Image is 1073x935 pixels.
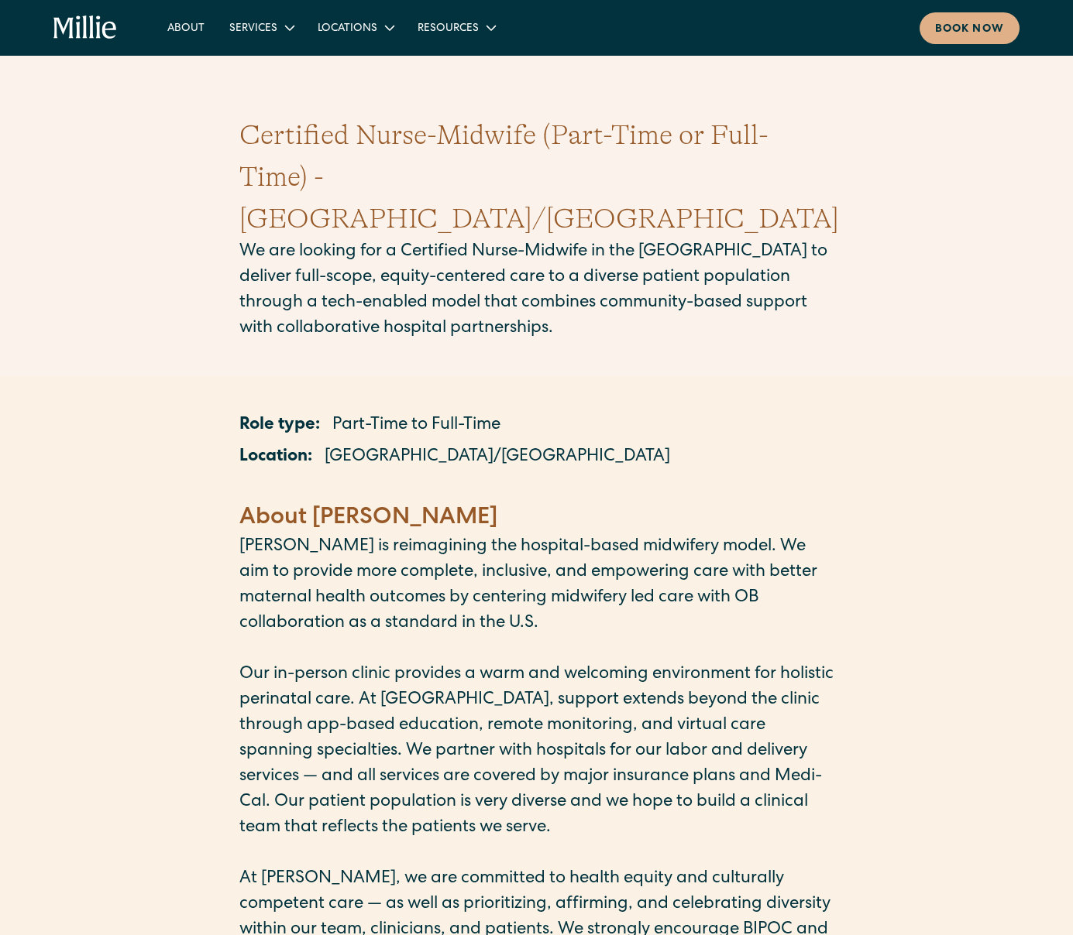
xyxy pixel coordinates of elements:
a: About [155,15,217,40]
div: Locations [318,21,377,37]
p: ‍ [239,841,834,867]
p: Our in-person clinic provides a warm and welcoming environment for holistic perinatal care. At [G... [239,663,834,841]
p: Part-Time to Full-Time [332,413,500,439]
div: Locations [305,15,405,40]
p: ‍ [239,477,834,502]
div: Book now [935,22,1004,38]
a: home [53,15,117,40]
a: Book now [920,12,1020,44]
p: [PERSON_NAME] is reimagining the hospital-based midwifery model. We aim to provide more complete,... [239,535,834,637]
p: ‍ [239,637,834,663]
h1: Certified Nurse-Midwife (Part-Time or Full-Time) - [GEOGRAPHIC_DATA]/[GEOGRAPHIC_DATA] [239,115,834,240]
div: Services [229,21,277,37]
p: Location: [239,445,312,471]
strong: About [PERSON_NAME] [239,507,497,530]
div: Resources [405,15,507,40]
p: [GEOGRAPHIC_DATA]/[GEOGRAPHIC_DATA] [325,445,670,471]
p: Role type: [239,413,320,439]
div: Resources [418,21,479,37]
p: We are looking for a Certified Nurse-Midwife in the [GEOGRAPHIC_DATA] to deliver full-scope, equi... [239,240,834,342]
div: Services [217,15,305,40]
